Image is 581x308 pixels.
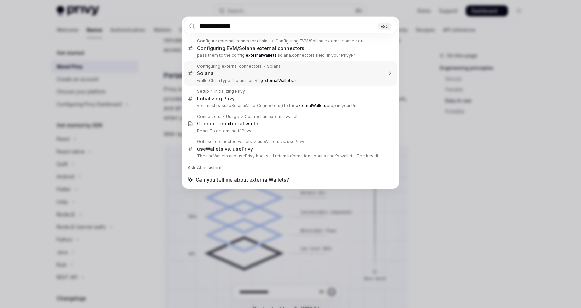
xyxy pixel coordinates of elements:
span: Can you tell me about externalWallets? [196,176,289,183]
div: Connect an external wallet [245,114,298,119]
p: you must pass toSolanaWalletConnectors() to the prop in your Pri [197,103,383,108]
div: Configuring external connectors [197,64,262,69]
p: The useWallets and usePrivy hooks all return information about a user's wallets. The key difference [197,153,383,159]
p: pass them to the config. .solana.connectors field. In your PrivyPr [197,53,383,58]
div: Configuring EVM/Solana external connectors [197,45,304,51]
b: external wallet [225,121,260,126]
b: externalWallets [296,103,327,108]
div: Configure external connector chains [197,38,270,44]
div: Get user connected wallets [197,139,252,144]
p: walletChainType: 'solana-only' }, : { [197,78,383,83]
div: Solana [267,64,281,69]
div: Solana [197,70,214,76]
b: externalWallets [246,53,277,58]
div: useWallets vs. usePrivy [197,146,253,152]
p: React To determine if Privy [197,128,383,134]
div: Connect an [197,121,260,127]
div: Configuring EVM/Solana external connectors [275,38,365,44]
div: Ask AI assistant [184,161,397,174]
div: Connectors [197,114,221,119]
div: useWallets vs. usePrivy [258,139,304,144]
b: externalWallets [262,78,293,83]
div: Usage [226,114,239,119]
div: Initializing Privy [214,89,245,94]
div: Setup [197,89,209,94]
div: Initializing Privy [197,96,235,102]
div: ESC [378,22,391,30]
